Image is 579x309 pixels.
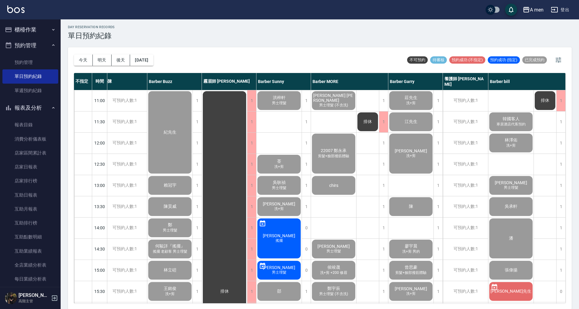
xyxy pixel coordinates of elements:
[433,111,443,132] div: 1
[326,286,341,291] span: 鄭宇辰
[162,183,178,188] span: 賴冠宇
[2,22,58,38] button: 櫃檯作業
[504,204,519,209] span: 吳承軒
[302,154,311,175] div: 1
[449,57,485,63] span: 預約成功 (不指定)
[92,238,107,260] div: 14:30
[102,196,147,217] div: 可預約人數:1
[302,196,311,217] div: 1
[7,5,25,13] img: Logo
[164,291,176,297] span: 洗+剪
[433,154,443,175] div: 1
[326,265,341,270] span: 侯竣晟
[495,122,527,127] span: 寒居酒店代客預約
[247,175,256,196] div: 1
[403,265,419,270] span: 曾思豪
[92,217,107,238] div: 14:00
[505,143,517,148] span: 洗+剪
[403,119,419,125] span: 江先生
[2,216,58,230] a: 互助排行榜
[2,188,58,202] a: 互助日報表
[556,133,565,154] div: 1
[2,38,58,53] button: 預約管理
[302,175,311,196] div: 1
[112,55,130,66] button: 後天
[102,133,147,154] div: 可預約人數:1
[503,185,520,190] span: 男士理髮
[443,154,488,175] div: 可預約人數:1
[102,239,147,260] div: 可預約人數:1
[403,244,419,249] span: 廖宇晨
[433,239,443,260] div: 1
[18,292,49,298] h5: [PERSON_NAME]
[401,249,421,254] span: 洗+剪 男的
[489,289,533,294] span: [PERSON_NAME]先生
[271,101,288,106] span: 男士理髮
[162,204,178,209] span: 陳昊威
[2,286,58,300] a: 營業統計分析表
[379,154,388,175] div: 1
[504,267,519,273] span: 張偉揚
[379,196,388,217] div: 1
[379,175,388,196] div: 1
[247,239,256,260] div: 1
[443,133,488,154] div: 可預約人數:1
[102,281,147,302] div: 可預約人數:1
[92,132,107,154] div: 12:00
[494,180,528,185] span: [PERSON_NAME]
[407,57,428,63] span: 不可預約
[262,265,296,270] span: [PERSON_NAME]
[522,57,547,63] span: 已完成預約
[2,272,58,286] a: 每日業績分析表
[192,281,202,302] div: 1
[556,239,565,260] div: 1
[192,196,202,217] div: 1
[379,218,388,238] div: 1
[162,130,178,135] span: 紀先生
[2,202,58,216] a: 互助月報表
[328,183,340,188] span: chirs
[102,260,147,281] div: 可預約人數:1
[433,90,443,111] div: 1
[92,154,107,175] div: 12:30
[102,90,147,111] div: 可預約人數:1
[405,291,417,296] span: 洗+剪
[394,270,428,275] span: 剪髮+臉部撥筋體驗
[2,146,58,160] a: 店家區間累計表
[92,196,107,217] div: 13:30
[302,133,311,154] div: 1
[152,249,189,254] span: 搖擺 老顧客 男士理髮
[556,111,565,132] div: 1
[430,57,447,63] span: 待審核
[379,281,388,302] div: 1
[18,298,49,304] p: 高階主管
[2,258,58,272] a: 全店業績分析表
[102,111,147,132] div: 可預約人數:1
[433,281,443,302] div: 1
[379,239,388,260] div: 1
[262,233,296,238] span: [PERSON_NAME]
[433,218,443,238] div: 1
[443,90,488,111] div: 可預約人數:1
[556,218,565,238] div: 1
[405,153,417,158] span: 洗+剪
[433,175,443,196] div: 1
[102,154,147,175] div: 可預約人數:1
[2,244,58,258] a: 互助業績報表
[302,260,311,281] div: 0
[443,111,488,132] div: 可預約人數:1
[2,55,58,69] a: 預約管理
[379,133,388,154] div: 1
[202,73,256,90] div: 霧眉師 [PERSON_NAME]
[2,118,58,132] a: 報表目錄
[68,25,115,29] h2: day Reservation records
[2,160,58,174] a: 店家日報表
[443,281,488,302] div: 可預約人數:1
[319,270,348,275] span: 洗+剪 +200 修眉
[273,164,285,169] span: 洗+剪
[556,281,565,302] div: 0
[318,291,349,297] span: 男士理髮 (不含洗)
[302,239,311,260] div: 0
[312,93,355,103] span: [PERSON_NAME] [PERSON_NAME]
[443,73,488,90] div: 養護師 [PERSON_NAME]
